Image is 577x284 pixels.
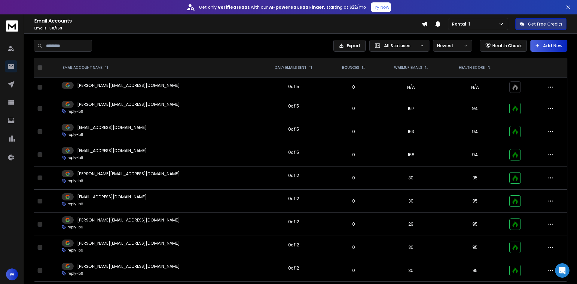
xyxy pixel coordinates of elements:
[288,265,299,271] div: 0 of 12
[378,259,444,282] td: 30
[34,26,422,31] p: Emails :
[68,109,83,114] p: reply-b6
[333,129,374,135] p: 0
[333,267,374,273] p: 0
[371,2,391,12] button: Try Now
[6,268,18,280] button: W
[63,65,108,70] div: EMAIL ACCOUNT NAME
[528,21,562,27] p: Get Free Credits
[378,166,444,190] td: 30
[447,84,502,90] p: N/A
[444,120,506,143] td: 94
[77,217,180,223] p: [PERSON_NAME][EMAIL_ADDRESS][DOMAIN_NAME]
[288,103,299,109] div: 0 of 15
[444,236,506,259] td: 95
[452,21,472,27] p: Rental-1
[68,132,83,137] p: reply-b6
[288,149,299,155] div: 0 of 15
[68,155,83,160] p: reply-b6
[515,18,566,30] button: Get Free Credits
[444,259,506,282] td: 95
[378,143,444,166] td: 168
[288,242,299,248] div: 0 of 12
[333,152,374,158] p: 0
[333,105,374,111] p: 0
[373,4,389,10] p: Try Now
[77,240,180,246] p: [PERSON_NAME][EMAIL_ADDRESS][DOMAIN_NAME]
[342,65,359,70] p: BOUNCES
[378,213,444,236] td: 29
[77,101,180,107] p: [PERSON_NAME][EMAIL_ADDRESS][DOMAIN_NAME]
[288,173,299,179] div: 0 of 12
[444,213,506,236] td: 95
[34,17,422,25] h1: Email Accounts
[378,236,444,259] td: 30
[288,84,299,90] div: 0 of 15
[444,190,506,213] td: 95
[333,40,366,52] button: Export
[530,40,567,52] button: Add New
[459,65,485,70] p: HEALTH SCORE
[444,97,506,120] td: 94
[555,263,569,278] div: Open Intercom Messenger
[6,20,18,32] img: logo
[77,263,180,269] p: [PERSON_NAME][EMAIL_ADDRESS][DOMAIN_NAME]
[378,97,444,120] td: 167
[333,175,374,181] p: 0
[288,126,299,132] div: 0 of 15
[333,221,374,227] p: 0
[378,120,444,143] td: 163
[68,202,83,206] p: reply-b6
[444,143,506,166] td: 94
[288,196,299,202] div: 0 of 12
[384,43,417,49] p: All Statuses
[77,124,147,130] p: [EMAIL_ADDRESS][DOMAIN_NAME]
[394,65,422,70] p: WARMUP EMAILS
[68,271,83,276] p: reply-b6
[77,82,180,88] p: [PERSON_NAME][EMAIL_ADDRESS][DOMAIN_NAME]
[333,84,374,90] p: 0
[444,166,506,190] td: 95
[288,219,299,225] div: 0 of 12
[333,244,374,250] p: 0
[77,148,147,154] p: [EMAIL_ADDRESS][DOMAIN_NAME]
[492,43,522,49] p: Health Check
[199,4,366,10] p: Get only with our starting at $22/mo
[480,40,527,52] button: Health Check
[77,194,147,200] p: [EMAIL_ADDRESS][DOMAIN_NAME]
[218,4,250,10] strong: verified leads
[275,65,307,70] p: DAILY EMAILS SENT
[378,190,444,213] td: 30
[68,248,83,253] p: reply-b6
[68,225,83,230] p: reply-b6
[378,78,444,97] td: N/A
[68,179,83,183] p: reply-b6
[433,40,472,52] button: Newest
[49,26,62,31] span: 50 / 153
[333,198,374,204] p: 0
[77,171,180,177] p: [PERSON_NAME][EMAIL_ADDRESS][DOMAIN_NAME]
[269,4,325,10] strong: AI-powered Lead Finder,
